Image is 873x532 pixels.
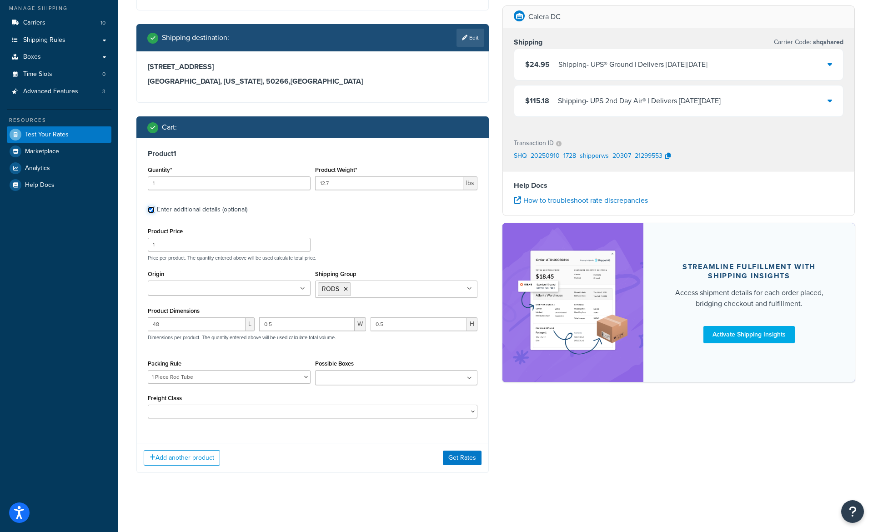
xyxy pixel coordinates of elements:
[7,126,111,143] a: Test Your Rates
[558,58,707,71] div: Shipping - UPS® Ground | Delivers [DATE][DATE]
[463,176,477,190] span: lbs
[315,176,464,190] input: 0.00
[525,95,549,106] span: $115.18
[315,166,357,173] label: Product Weight*
[703,326,795,343] a: Activate Shipping Insights
[148,62,477,71] h3: [STREET_ADDRESS]
[7,49,111,65] a: Boxes
[7,66,111,83] a: Time Slots0
[25,165,50,172] span: Analytics
[25,148,59,156] span: Marketplace
[7,116,111,124] div: Resources
[516,237,630,368] img: feature-image-si-e24932ea9b9fcd0ff835db86be1ff8d589347e8876e1638d903ea230a36726be.png
[7,15,111,31] a: Carriers10
[157,203,247,216] div: Enter additional details (optional)
[514,180,843,191] h4: Help Docs
[514,38,542,47] h3: Shipping
[467,317,477,331] span: H
[7,143,111,160] a: Marketplace
[148,228,183,235] label: Product Price
[7,160,111,176] a: Analytics
[25,181,55,189] span: Help Docs
[23,88,78,95] span: Advanced Features
[514,137,554,150] p: Transaction ID
[7,83,111,100] a: Advanced Features3
[841,500,864,523] button: Open Resource Center
[514,195,648,206] a: How to troubleshoot rate discrepancies
[23,70,52,78] span: Time Slots
[145,255,480,261] p: Price per product. The quantity entered above will be used calculate total price.
[148,271,164,277] label: Origin
[322,284,339,294] span: RODS
[315,360,354,367] label: Possible Boxes
[162,34,229,42] h2: Shipping destination :
[7,177,111,193] a: Help Docs
[23,19,45,27] span: Carriers
[7,5,111,12] div: Manage Shipping
[7,32,111,49] a: Shipping Rules
[144,450,220,466] button: Add another product
[148,360,181,367] label: Packing Rule
[7,15,111,31] li: Carriers
[148,176,311,190] input: 0.0
[457,29,484,47] a: Edit
[558,95,721,107] div: Shipping - UPS 2nd Day Air® | Delivers [DATE][DATE]
[665,287,833,309] div: Access shipment details for each order placed, bridging checkout and fulfillment.
[148,395,182,402] label: Freight Class
[23,36,65,44] span: Shipping Rules
[145,334,336,341] p: Dimensions per product. The quantity entered above will be used calculate total volume.
[162,123,177,131] h2: Cart :
[148,166,172,173] label: Quantity*
[148,307,200,314] label: Product Dimensions
[665,262,833,280] div: Streamline Fulfillment with Shipping Insights
[525,59,550,70] span: $24.95
[102,70,105,78] span: 0
[355,317,366,331] span: W
[148,206,155,213] input: Enter additional details (optional)
[514,150,662,163] p: SHQ_20250910_1728_shipperws_20307_21299553
[23,53,41,61] span: Boxes
[528,10,561,23] p: Calera DC
[246,317,255,331] span: L
[7,66,111,83] li: Time Slots
[148,149,477,158] h3: Product 1
[443,451,482,465] button: Get Rates
[102,88,105,95] span: 3
[148,77,477,86] h3: [GEOGRAPHIC_DATA], [US_STATE], 50266 , [GEOGRAPHIC_DATA]
[811,37,843,47] span: shqshared
[315,271,356,277] label: Shipping Group
[100,19,105,27] span: 10
[7,83,111,100] li: Advanced Features
[774,36,843,49] p: Carrier Code:
[25,131,69,139] span: Test Your Rates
